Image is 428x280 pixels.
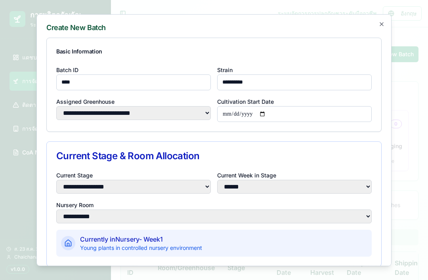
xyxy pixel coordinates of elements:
label: Strain [217,66,233,73]
p: Young plants in controlled nursery environment [80,244,202,251]
p: Currently in Nursery - Week 1 [80,234,202,244]
label: Cultivation Start Date [217,98,274,105]
label: Nursery Room [56,201,94,208]
h2: Create New Batch [46,24,382,31]
label: Batch ID [56,66,78,73]
label: Assigned Greenhouse [56,98,115,105]
label: Current Week in Stage [217,171,276,178]
div: Current Stage & Room Allocation [56,151,372,160]
label: Current Stage [56,171,93,178]
div: Basic Information [56,47,372,55]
